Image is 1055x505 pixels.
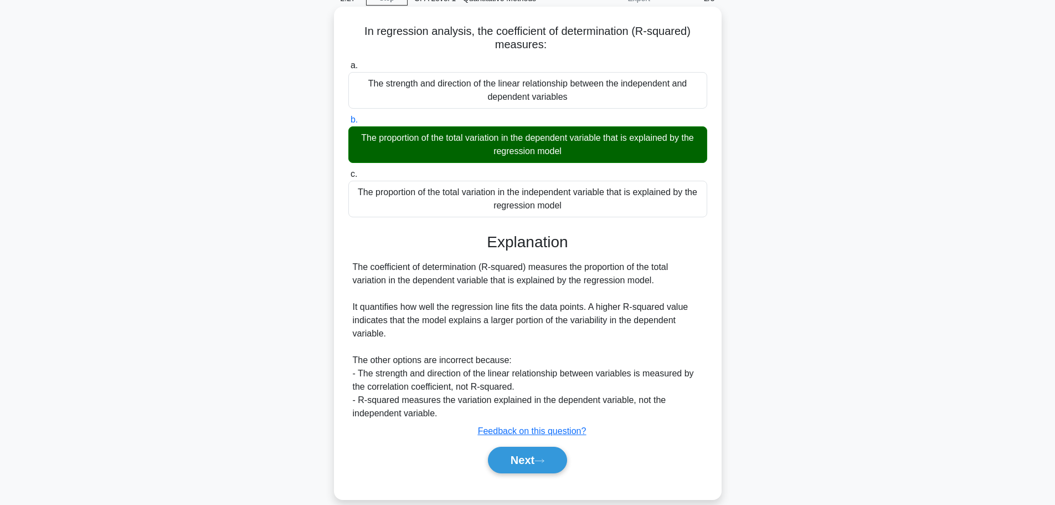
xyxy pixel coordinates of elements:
h3: Explanation [355,233,701,252]
span: c. [351,169,357,178]
div: The proportion of the total variation in the independent variable that is explained by the regres... [348,181,707,217]
span: b. [351,115,358,124]
span: a. [351,60,358,70]
button: Next [488,447,567,473]
a: Feedback on this question? [478,426,586,436]
div: The strength and direction of the linear relationship between the independent and dependent varia... [348,72,707,109]
h5: In regression analysis, the coefficient of determination (R-squared) measures: [347,24,708,52]
div: The proportion of the total variation in the dependent variable that is explained by the regressi... [348,126,707,163]
div: The coefficient of determination (R-squared) measures the proportion of the total variation in th... [353,261,703,420]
